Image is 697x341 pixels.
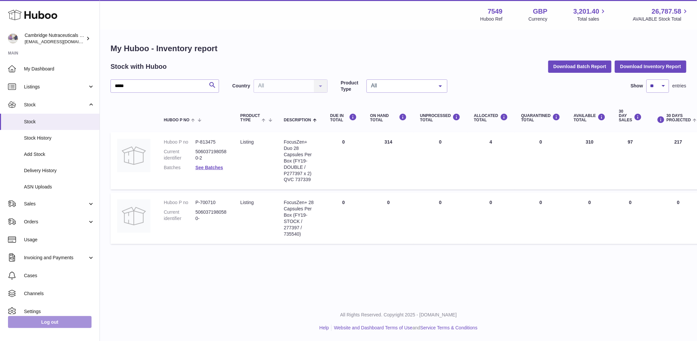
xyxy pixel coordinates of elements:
span: Sales [24,201,88,207]
div: UNPROCESSED Total [420,113,461,122]
dt: Current identifier [164,209,195,222]
li: and [332,325,477,331]
span: Orders [24,219,88,225]
td: 0 [363,193,413,244]
span: All [369,82,434,89]
td: 97 [612,132,648,189]
a: 26,787.58 AVAILABLE Stock Total [633,7,689,22]
div: DUE IN TOTAL [330,113,357,122]
span: Description [284,118,311,122]
span: Settings [24,308,95,315]
td: 314 [363,132,413,189]
span: Huboo P no [164,118,189,122]
span: Listings [24,84,88,90]
span: ASN Uploads [24,184,95,190]
span: Total sales [577,16,607,22]
td: 310 [567,132,612,189]
span: 3,201.40 [574,7,599,16]
span: 26,787.58 [652,7,681,16]
td: 0 [413,132,467,189]
strong: 7549 [488,7,503,16]
img: qvc@camnutra.com [8,34,18,44]
label: Country [232,83,250,89]
a: Log out [8,316,92,328]
div: ON HAND Total [370,113,407,122]
dt: Batches [164,165,195,171]
td: 4 [467,132,515,189]
button: Download Inventory Report [615,60,686,72]
div: ALLOCATED Total [474,113,508,122]
span: Product Type [240,114,260,122]
strong: GBP [533,7,547,16]
span: Stock [24,102,88,108]
span: Add Stock [24,151,95,158]
div: FocusZen+ 28 Capsules Per Box (FY19-STOCK / 277397 / 735540) [284,199,317,237]
span: Delivery History [24,168,95,174]
span: AVAILABLE Stock Total [633,16,689,22]
div: Cambridge Nutraceuticals Ltd [25,32,85,45]
td: 0 [324,132,363,189]
div: Currency [529,16,548,22]
dd: 5060371980580- [195,209,227,222]
td: 0 [324,193,363,244]
h2: Stock with Huboo [111,62,167,71]
a: Service Terms & Conditions [420,325,478,330]
h1: My Huboo - Inventory report [111,43,686,54]
span: 0 [540,139,542,145]
dt: Huboo P no [164,139,195,145]
span: Stock History [24,135,95,141]
div: 30 DAY SALES [619,109,642,123]
button: Download Batch Report [548,60,612,72]
span: Invoicing and Payments [24,255,88,261]
img: product image [117,199,150,233]
p: All Rights Reserved. Copyright 2025 - [DOMAIN_NAME] [105,312,692,318]
dd: 5060371980580-2 [195,149,227,161]
img: product image [117,139,150,172]
a: 3,201.40 Total sales [574,7,607,22]
span: Channels [24,290,95,297]
span: entries [672,83,686,89]
div: Huboo Ref [480,16,503,22]
a: Help [320,325,329,330]
span: Stock [24,119,95,125]
td: 0 [467,193,515,244]
td: 0 [413,193,467,244]
span: listing [240,200,254,205]
td: 0 [612,193,648,244]
div: AVAILABLE Total [574,113,606,122]
span: My Dashboard [24,66,95,72]
span: [EMAIL_ADDRESS][DOMAIN_NAME] [25,39,98,44]
label: Product Type [341,80,363,92]
label: Show [631,83,643,89]
div: QUARANTINED Total [521,113,561,122]
dd: P-813475 [195,139,227,145]
span: Cases [24,273,95,279]
dt: Current identifier [164,149,195,161]
span: 0 [540,200,542,205]
a: See Batches [195,165,223,170]
td: 0 [567,193,612,244]
div: FocusZen+ Duo 28 Capsules Per Box (FY19-DOUBLE / P277397 x 2) QVC 737339 [284,139,317,183]
dt: Huboo P no [164,199,195,206]
dd: P-700710 [195,199,227,206]
span: listing [240,139,254,145]
a: Website and Dashboard Terms of Use [334,325,412,330]
span: Usage [24,237,95,243]
span: 30 DAYS PROJECTED [666,114,691,122]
